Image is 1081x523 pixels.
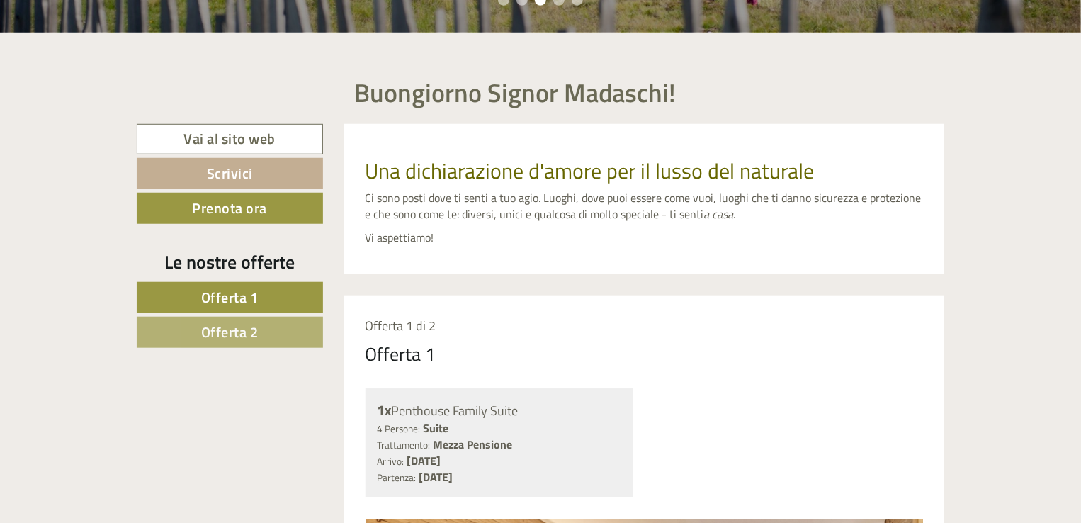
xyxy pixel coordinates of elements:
b: 1x [378,399,392,421]
b: Suite [424,420,449,437]
span: Offerta 2 [201,321,259,343]
p: Vi aspettiamo! [366,230,924,246]
span: Offerta 1 di 2 [366,316,436,335]
button: Invia [484,367,559,398]
a: Scrivici [137,158,323,189]
em: casa [713,206,734,223]
small: Trattamento: [378,438,431,452]
b: [DATE] [407,452,441,469]
a: Vai al sito web [137,124,323,154]
div: domenica [244,11,315,35]
small: Arrivo: [378,454,404,468]
h1: Buongiorno Signor Madaschi! [355,79,677,107]
div: Offerta 1 [366,341,436,367]
div: Le nostre offerte [137,249,323,275]
p: Ci sono posti dove ti senti a tuo agio. Luoghi, dove puoi essere come vuoi, luoghi che ti danno s... [366,190,924,223]
span: Offerta 1 [201,286,259,308]
small: Partenza: [378,471,417,485]
em: a [704,206,710,223]
span: Una dichiarazione d'amore per il lusso del naturale [366,154,815,187]
div: Penthouse Family Suite [378,400,622,421]
div: [GEOGRAPHIC_DATA] [21,41,204,52]
a: Prenota ora [137,193,323,224]
div: Buon giorno, come possiamo aiutarla? [11,38,211,81]
b: Mezza Pensione [434,436,513,453]
small: 10:48 [21,69,204,79]
small: 4 Persone: [378,422,421,436]
b: [DATE] [419,468,453,485]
